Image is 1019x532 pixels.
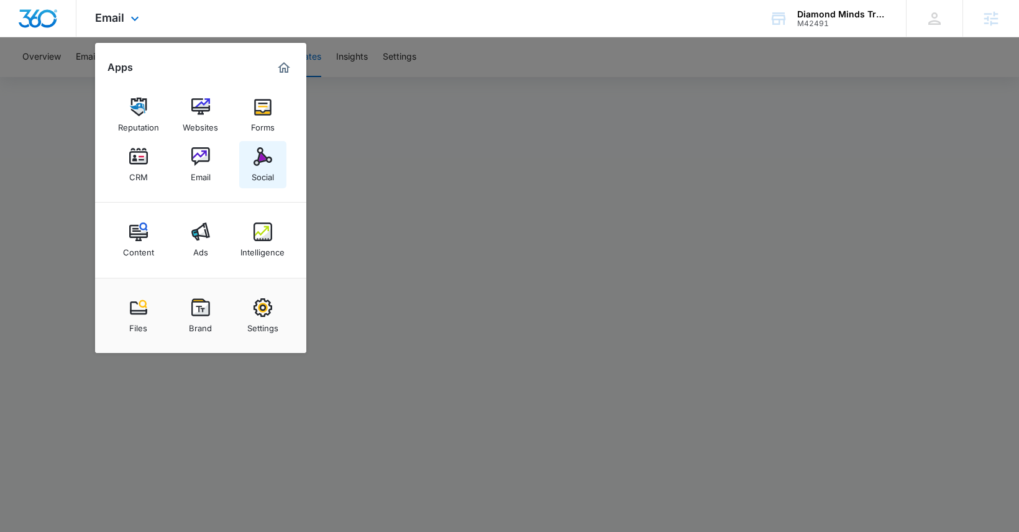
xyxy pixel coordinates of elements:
[115,292,162,339] a: Files
[191,166,211,182] div: Email
[107,62,133,73] h2: Apps
[251,116,275,132] div: Forms
[129,166,148,182] div: CRM
[115,216,162,264] a: Content
[189,317,212,333] div: Brand
[797,19,888,28] div: account id
[118,116,159,132] div: Reputation
[183,116,218,132] div: Websites
[797,9,888,19] div: account name
[240,241,285,257] div: Intelligence
[123,241,154,257] div: Content
[247,317,278,333] div: Settings
[239,292,286,339] a: Settings
[239,91,286,139] a: Forms
[177,141,224,188] a: Email
[177,216,224,264] a: Ads
[177,91,224,139] a: Websites
[95,11,124,24] span: Email
[239,216,286,264] a: Intelligence
[177,292,224,339] a: Brand
[252,166,274,182] div: Social
[129,317,147,333] div: Files
[239,141,286,188] a: Social
[115,141,162,188] a: CRM
[274,58,294,78] a: Marketing 360® Dashboard
[115,91,162,139] a: Reputation
[193,241,208,257] div: Ads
